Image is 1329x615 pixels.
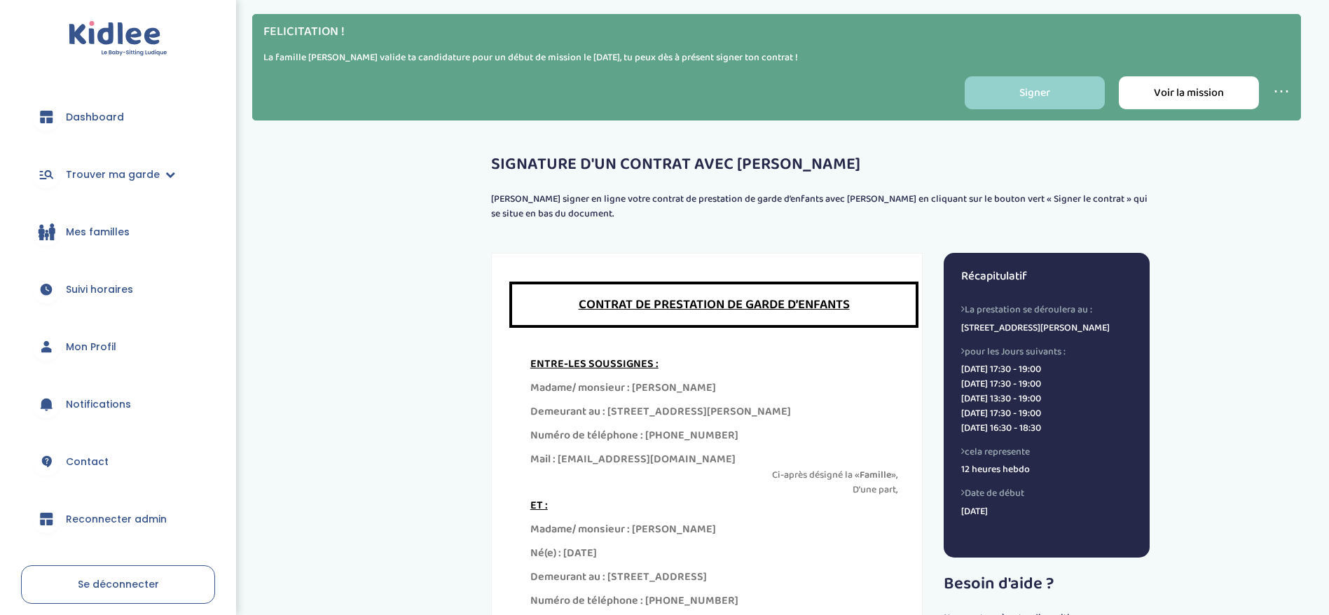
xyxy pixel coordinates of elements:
h4: cela represente [961,446,1131,457]
a: Signer [965,76,1105,109]
div: Né(e) : [DATE] [530,545,898,562]
span: Se déconnecter [78,577,159,591]
a: Dashboard [21,92,215,142]
a: Contact [21,436,215,487]
span: Notifications [66,397,131,412]
span: Suivi horaires [66,282,133,297]
h4: FELICITATION ! [263,25,1290,39]
a: Suivi horaires [21,264,215,315]
a: Voir la mission [1119,76,1259,109]
span: Mon Profil [66,340,116,354]
p: [STREET_ADDRESS][PERSON_NAME] [961,321,1131,336]
p: Ci-après désigné la « », D’une part, [530,468,898,497]
span: Dashboard [66,110,124,125]
a: Trouver ma garde [21,149,215,200]
span: Trouver ma garde [66,167,160,182]
div: Madame/ monsieur : [PERSON_NAME] [530,380,898,396]
p: [DATE] 17:30 - 19:00 [DATE] 17:30 - 19:00 [DATE] 13:30 - 19:00 [DATE] 17:30 - 19:00 [DATE] 16:30 ... [961,362,1131,436]
h4: La prestation se déroulera au : [961,304,1131,315]
a: Mon Profil [21,322,215,372]
p: [DATE] [961,504,1131,519]
a: Reconnecter admin [21,494,215,544]
h4: Date de début [961,488,1131,499]
h4: pour les Jours suivants : [961,346,1131,357]
span: Contact [66,455,109,469]
b: Famille [860,467,891,483]
div: ENTRE-LES SOUSSIGNES : [530,356,898,373]
div: Numéro de téléphone : [PHONE_NUMBER] [530,427,898,444]
div: Mail : [EMAIL_ADDRESS][DOMAIN_NAME] [530,451,898,468]
h4: Besoin d'aide ? [944,575,1149,593]
a: Notifications [21,379,215,429]
span: Reconnecter admin [66,512,167,527]
p: [PERSON_NAME] signer en ligne votre contrat de prestation de garde d’enfants avec [PERSON_NAME] e... [491,192,1150,221]
p: La famille [PERSON_NAME] valide ta candidature pour un début de mission le [DATE], tu peux dès à ... [263,50,1290,65]
h3: Récapitulatif [961,270,1131,284]
h3: SIGNATURE D'UN CONTRAT AVEC [PERSON_NAME] [491,156,1150,174]
div: Madame/ monsieur : [PERSON_NAME] [530,521,898,538]
div: ET : [530,497,898,514]
a: Se déconnecter [21,565,215,604]
div: Demeurant au : [STREET_ADDRESS][PERSON_NAME] [530,403,898,420]
img: logo.svg [69,21,167,57]
div: Numéro de téléphone : [PHONE_NUMBER] [530,593,898,609]
a: ⋯ [1273,78,1290,106]
div: Demeurant au : [STREET_ADDRESS] [530,569,898,586]
span: Mes familles [66,225,130,240]
a: Mes familles [21,207,215,257]
p: 12 heures hebdo [961,462,1131,477]
span: Voir la mission [1154,84,1224,102]
div: CONTRAT DE PRESTATION DE GARDE D’ENFANTS [509,282,919,328]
